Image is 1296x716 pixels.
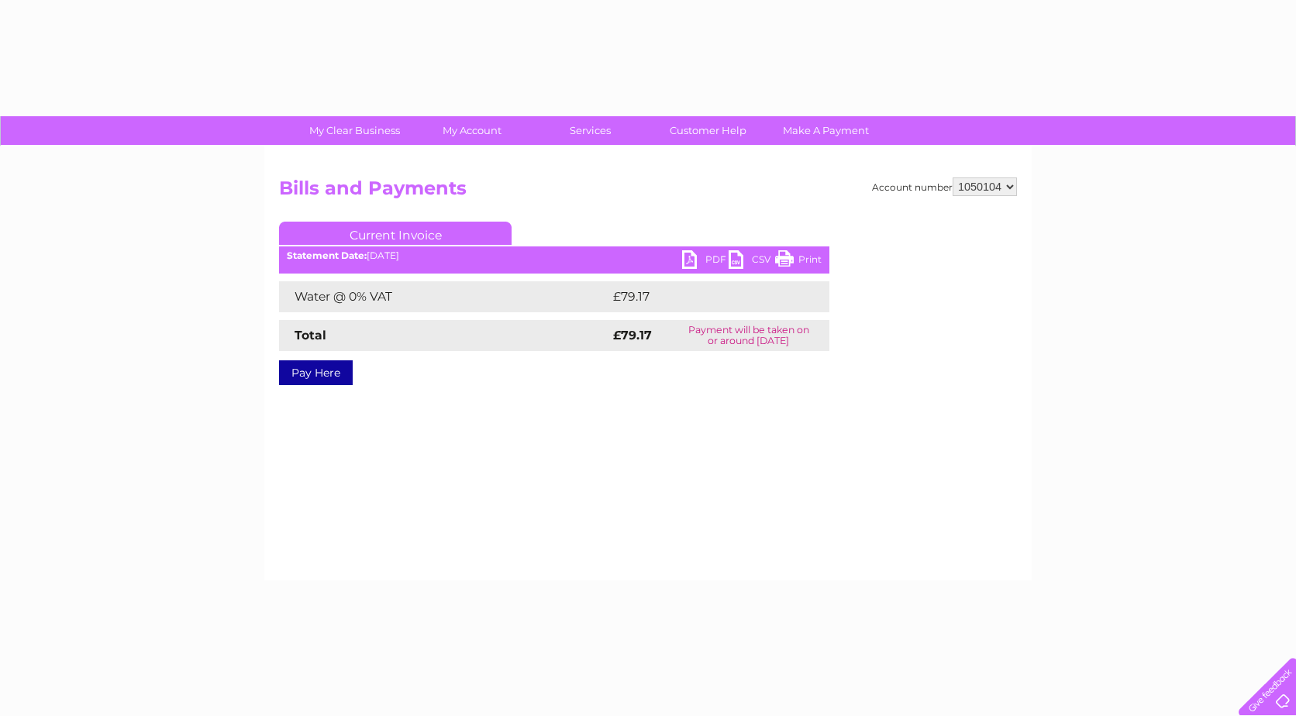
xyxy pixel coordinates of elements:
[287,250,367,261] b: Statement Date:
[291,116,419,145] a: My Clear Business
[279,177,1017,207] h2: Bills and Payments
[872,177,1017,196] div: Account number
[729,250,775,273] a: CSV
[613,328,652,343] strong: £79.17
[667,320,829,351] td: Payment will be taken on or around [DATE]
[279,360,353,385] a: Pay Here
[408,116,536,145] a: My Account
[644,116,772,145] a: Customer Help
[609,281,797,312] td: £79.17
[295,328,326,343] strong: Total
[762,116,890,145] a: Make A Payment
[682,250,729,273] a: PDF
[279,222,512,245] a: Current Invoice
[775,250,822,273] a: Print
[279,281,609,312] td: Water @ 0% VAT
[526,116,654,145] a: Services
[279,250,829,261] div: [DATE]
